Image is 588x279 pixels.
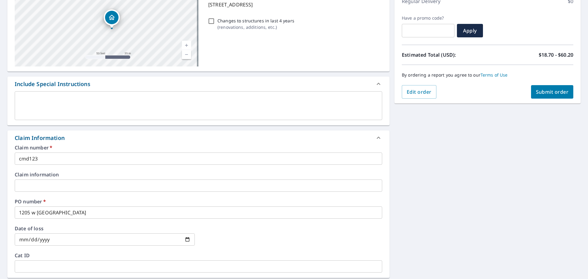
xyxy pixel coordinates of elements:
a: Terms of Use [481,72,508,78]
label: Claim information [15,172,382,177]
p: Changes to structures in last 4 years [217,17,294,24]
span: Edit order [407,89,432,95]
a: Current Level 19, Zoom In [182,41,191,50]
label: Date of loss [15,226,195,231]
p: $18.70 - $60.20 [539,51,573,58]
label: PO number [15,199,382,204]
p: Estimated Total (USD): [402,51,488,58]
button: Edit order [402,85,436,99]
button: Submit order [531,85,574,99]
div: Claim Information [15,134,65,142]
label: Have a promo code? [402,15,454,21]
p: ( renovations, additions, etc. ) [217,24,294,30]
div: Dropped pin, building 1, Residential property, 1205 W Highland Ave Kinston, NC 28501 [104,9,120,28]
label: Claim number [15,145,382,150]
a: Current Level 19, Zoom Out [182,50,191,59]
div: Include Special Instructions [15,80,90,88]
p: [STREET_ADDRESS] [208,1,380,8]
div: Claim Information [7,130,390,145]
span: Apply [462,27,478,34]
div: Include Special Instructions [7,77,390,91]
p: By ordering a report you agree to our [402,72,573,78]
label: Cat ID [15,253,382,258]
button: Apply [457,24,483,37]
span: Submit order [536,89,569,95]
